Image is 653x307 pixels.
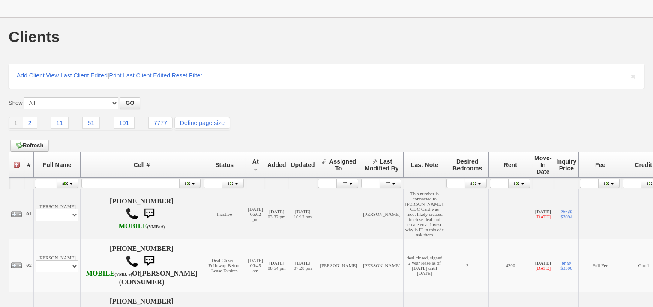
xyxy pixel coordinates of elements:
[534,155,551,175] span: Move-In Date
[557,158,577,172] span: Inquiry Price
[86,270,114,277] font: MOBILE
[360,239,404,292] td: [PERSON_NAME]
[82,197,201,231] h4: [PHONE_NUMBER]
[114,272,132,277] font: (VMB: #)
[135,118,148,129] a: ...
[635,161,652,168] span: Credit
[34,189,81,239] td: [PERSON_NAME]
[141,253,158,270] img: sms.png
[109,72,170,79] a: Print Last Client Edited
[360,189,404,239] td: [PERSON_NAME]
[43,161,72,168] span: Full Name
[148,117,173,129] a: 7777
[489,239,532,292] td: 4200
[452,158,482,172] span: Desired Bedrooms
[10,140,49,152] a: Refresh
[174,117,230,129] a: Define page size
[403,189,446,239] td: This number is connected to [PERSON_NAME], CDC Card was most likely created to close deal and cre...
[140,270,198,277] b: [PERSON_NAME]
[560,209,572,219] a: 2br @ $2094
[23,117,37,129] a: 2
[9,117,23,129] a: 1
[134,161,150,168] span: Cell #
[246,189,265,239] td: [DATE] 06:02 pm
[579,239,622,292] td: Full Fee
[147,224,165,229] font: (VMB: #)
[126,255,138,268] img: call.png
[24,189,34,239] td: 01
[46,72,108,79] a: View Last Client Edited
[536,265,551,271] font: [DATE]
[403,239,446,292] td: deal closed, signed 2 year lease as of [DATE] until [DATE]
[215,161,234,168] span: Status
[288,189,317,239] td: [DATE] 10:12 pm
[69,118,82,129] a: ...
[411,161,438,168] span: Last Note
[203,239,246,292] td: Deal Closed - Followup Before Lease Expires
[120,97,140,109] button: GO
[560,260,572,271] a: br @ $3300
[24,239,34,292] td: 02
[17,72,45,79] a: Add Client
[504,161,517,168] span: Rent
[37,118,51,129] a: ...
[291,161,315,168] span: Updated
[288,239,317,292] td: [DATE] 07:28 pm
[317,239,360,292] td: [PERSON_NAME]
[141,205,158,222] img: sms.png
[119,222,147,230] font: MOBILE
[535,260,551,265] b: [DATE]
[126,207,138,220] img: call.png
[446,239,489,292] td: 2
[86,270,132,277] b: T-Mobile USA, Inc.
[82,117,100,129] a: 51
[535,209,551,214] b: [DATE]
[51,117,69,129] a: 11
[24,152,34,178] th: #
[9,99,23,107] label: Show
[536,214,551,219] font: [DATE]
[329,158,356,172] span: Assigned To
[265,189,288,239] td: [DATE] 03:32 pm
[119,222,165,230] b: AT&T Wireless
[9,29,60,45] h1: Clients
[100,118,114,129] a: ...
[595,161,605,168] span: Fee
[252,158,259,165] span: At
[34,239,81,292] td: [PERSON_NAME]
[203,189,246,239] td: Inactive
[265,239,288,292] td: [DATE] 08:54 pm
[82,245,201,286] h4: [PHONE_NUMBER] Of (CONSUMER)
[9,64,644,89] div: | | |
[114,117,135,129] a: 101
[365,158,398,172] span: Last Modified By
[172,72,203,79] a: Reset Filter
[246,239,265,292] td: [DATE] 06:45 am
[267,161,286,168] span: Added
